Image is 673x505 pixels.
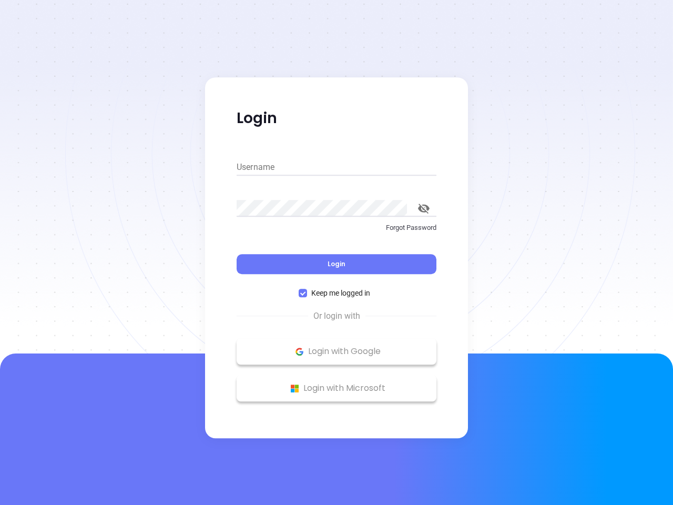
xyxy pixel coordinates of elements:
span: Login [328,259,345,268]
p: Login with Microsoft [242,380,431,396]
span: Or login with [308,310,365,322]
button: toggle password visibility [411,196,436,221]
p: Login with Google [242,344,431,359]
span: Keep me logged in [307,287,374,299]
p: Login [237,109,436,128]
button: Microsoft Logo Login with Microsoft [237,375,436,401]
button: Google Logo Login with Google [237,338,436,365]
a: Forgot Password [237,223,436,241]
img: Google Logo [293,345,306,358]
p: Forgot Password [237,223,436,233]
button: Login [237,254,436,274]
img: Microsoft Logo [288,382,301,395]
